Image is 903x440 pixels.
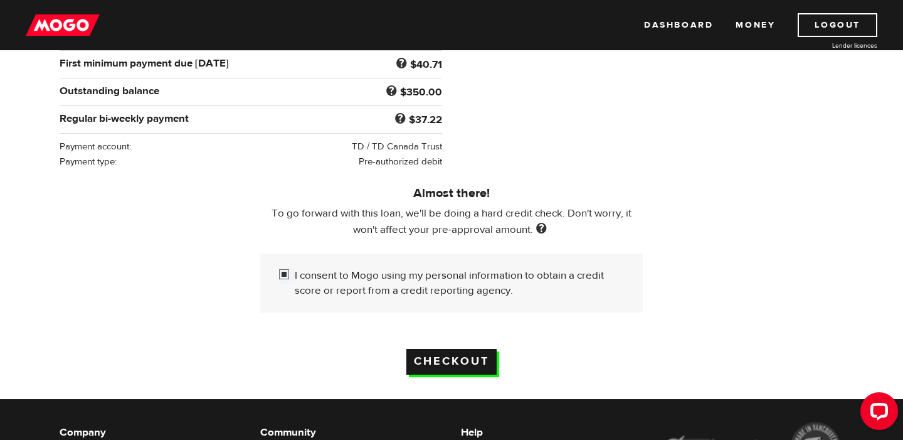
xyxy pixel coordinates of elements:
[60,112,189,126] b: Regular bi-weekly payment
[409,113,442,127] b: $37.22
[352,141,442,153] span: TD / TD Canada Trust
[461,425,643,440] h6: Help
[783,41,877,50] a: Lender licences
[60,425,241,440] h6: Company
[26,13,100,37] img: mogo_logo-11ee424be714fa7cbb0f0f49df9e16ec.png
[400,85,442,99] b: $350.00
[798,13,877,37] a: Logout
[260,186,643,201] h5: Almost there!
[295,268,624,298] label: I consent to Mogo using my personal information to obtain a credit score or report from a credit ...
[644,13,713,37] a: Dashboard
[850,387,903,440] iframe: LiveChat chat widget
[260,425,442,440] h6: Community
[60,84,159,98] b: Outstanding balance
[272,207,631,237] span: To go forward with this loan, we'll be doing a hard credit check. Don't worry, it won't affect yo...
[60,156,117,168] span: Payment type:
[279,268,295,284] input: I consent to Mogo using my personal information to obtain a credit score or report from a credit ...
[410,58,442,72] b: $40.71
[359,156,442,168] span: Pre-authorized debit
[60,56,229,70] b: First minimum payment due [DATE]
[736,13,775,37] a: Money
[60,141,131,153] span: Payment account:
[406,349,497,375] input: Checkout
